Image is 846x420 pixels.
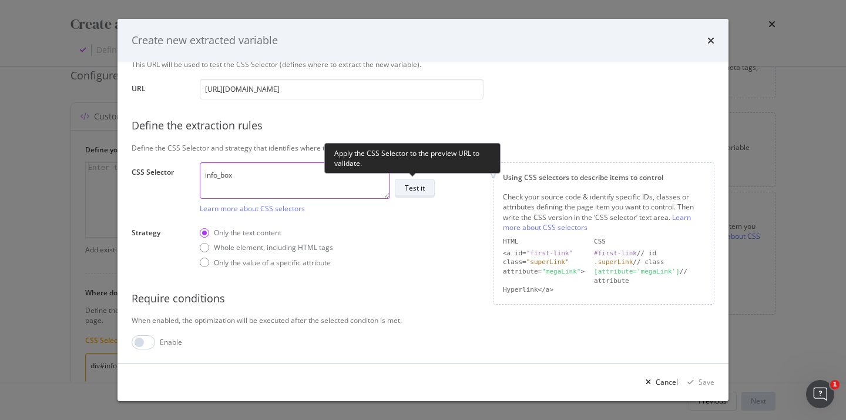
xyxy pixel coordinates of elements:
[594,268,680,275] div: [attribute='megaLink']
[200,79,484,99] input: https://www.example.com
[132,143,714,153] div: Define the CSS Selector and strategy that identifies where to extract the variable from your page.
[503,267,585,285] div: attribute= >
[526,258,569,266] div: "superLink"
[503,172,704,182] div: Using CSS selectors to describe items to control
[160,337,182,347] div: Enable
[503,258,585,267] div: class=
[594,249,637,257] div: #first-link
[526,249,573,257] div: "first-link"
[594,237,704,246] div: CSS
[214,258,331,268] div: Only the value of a specific attribute
[641,373,678,392] button: Cancel
[806,380,834,408] iframe: Intercom live chat
[594,258,704,267] div: // class
[200,242,333,252] div: Whole element, including HTML tags
[656,377,678,387] div: Cancel
[132,118,714,134] div: Define the extraction rules
[503,237,585,246] div: HTML
[699,377,714,387] div: Save
[214,228,281,238] div: Only the text content
[132,84,190,96] label: URL
[594,258,633,266] div: .superLink
[132,33,278,48] div: Create new extracted variable
[594,267,704,285] div: // attribute
[503,285,585,295] div: Hyperlink</a>
[214,242,333,252] div: Whole element, including HTML tags
[132,315,714,325] div: When enabled, the optimization will be executed after the selected conditon is met.
[503,192,704,232] div: Check your source code & identify specific IDs, classes or attributes defining the page item you ...
[132,59,714,69] div: This URL will be used to test the CSS Selector (defines where to extract the new variable).
[503,249,585,258] div: <a id=
[117,19,728,401] div: modal
[830,380,840,389] span: 1
[200,258,333,268] div: Only the value of a specific attribute
[405,183,425,193] div: Test it
[132,291,714,306] div: Require conditions
[132,167,190,211] label: CSS Selector
[132,228,190,269] label: Strategy
[707,33,714,48] div: times
[683,373,714,392] button: Save
[395,179,435,198] button: Test it
[594,249,704,258] div: // id
[542,268,580,275] div: "megaLink"
[324,143,501,174] div: Apply the CSS Selector to the preview URL to validate.
[200,228,333,238] div: Only the text content
[503,212,691,232] a: Learn more about CSS selectors
[200,162,390,199] textarea: info_box
[200,204,305,214] a: Learn more about CSS selectors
